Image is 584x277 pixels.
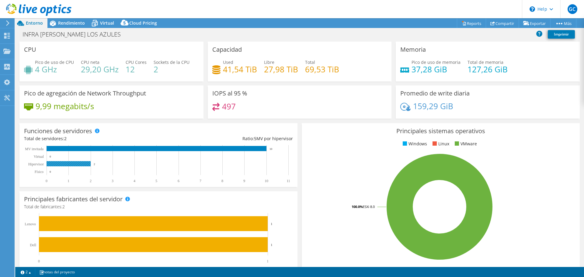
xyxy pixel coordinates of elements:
[129,20,157,26] span: Cloud Pricing
[30,243,36,247] text: Dell
[223,59,233,65] span: Used
[38,259,40,263] text: 0
[287,179,290,183] text: 11
[35,268,79,276] a: notas del proyecto
[352,204,363,209] tspan: 100.0%
[254,136,256,141] span: 5
[16,268,35,276] a: 2
[412,59,461,65] span: Pico de uso de memoria
[265,179,268,183] text: 10
[58,20,85,26] span: Rendimiento
[200,179,201,183] text: 7
[35,66,74,73] h4: 4 GHz
[81,66,119,73] h4: 29,20 GHz
[154,66,189,73] h4: 2
[271,243,273,247] text: 1
[519,19,551,28] a: Exportar
[550,19,576,28] a: Más
[34,154,44,159] text: Virtual
[223,66,257,73] h4: 41,54 TiB
[24,46,36,53] h3: CPU
[413,103,453,109] h4: 159,29 GiB
[35,170,43,174] tspan: Físico
[568,4,577,14] span: GC
[264,66,298,73] h4: 27,98 TiB
[468,59,503,65] span: Total de memoria
[36,103,94,109] h4: 9,99 megabits/s
[530,6,535,12] svg: \n
[25,147,43,151] text: MV invitada
[90,179,92,183] text: 2
[212,46,242,53] h3: Capacidad
[271,222,273,226] text: 1
[178,179,179,183] text: 6
[24,90,146,97] h3: Pico de agregación de Network Throughput
[548,30,575,39] a: Imprimir
[431,140,449,147] li: Linux
[94,163,95,166] text: 2
[134,179,135,183] text: 4
[457,19,486,28] a: Reports
[486,19,519,28] a: Compartir
[126,59,147,65] span: CPU Cores
[24,135,158,142] div: Total de servidores:
[155,179,157,183] text: 5
[267,259,269,263] text: 1
[468,66,508,73] h4: 127,26 GiB
[400,46,426,53] h3: Memoria
[28,162,44,166] text: Hipervisor
[412,66,461,73] h4: 37,28 GiB
[26,20,43,26] span: Entorno
[363,204,375,209] tspan: ESXi 8.0
[46,179,47,183] text: 0
[62,204,65,209] span: 2
[453,140,477,147] li: VMware
[400,90,470,97] h3: Promedio de write diaria
[305,59,315,65] span: Total
[50,170,51,173] text: 0
[126,66,147,73] h4: 12
[25,222,36,226] text: Lenovo
[24,196,123,203] h3: Principales fabricantes del servidor
[81,59,99,65] span: CPU neta
[112,179,113,183] text: 3
[100,20,114,26] span: Virtual
[221,179,223,183] text: 8
[24,128,92,134] h3: Funciones de servidores
[24,203,293,210] h4: Total de fabricantes:
[158,135,293,142] div: Ratio: MV por hipervisor
[305,66,339,73] h4: 69,53 TiB
[212,90,247,97] h3: IOPS al 95 %
[35,59,74,65] span: Pico de uso de CPU
[269,147,273,151] text: 10
[64,136,67,141] span: 2
[306,128,575,134] h3: Principales sistemas operativos
[50,155,51,158] text: 0
[264,59,274,65] span: Libre
[222,103,236,110] h4: 497
[243,179,245,183] text: 9
[401,140,427,147] li: Windows
[20,31,130,38] h1: INFRA [PERSON_NAME] LOS AZULES
[154,59,189,65] span: Sockets de la CPU
[68,179,69,183] text: 1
